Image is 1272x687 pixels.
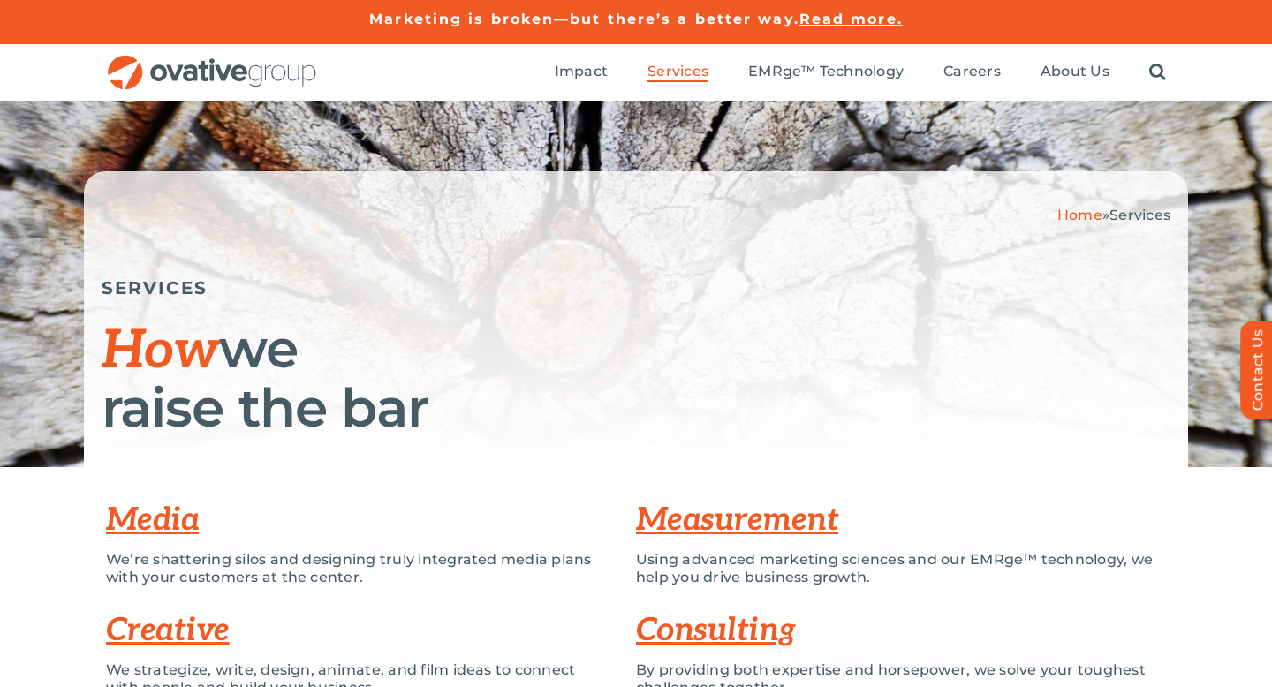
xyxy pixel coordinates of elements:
[555,44,1166,101] nav: Menu
[748,63,904,82] a: EMRge™ Technology
[102,277,1170,298] h5: SERVICES
[1057,207,1170,223] span: »
[106,53,318,70] a: OG_Full_horizontal_RGB
[647,63,708,80] span: Services
[636,551,1166,586] p: Using advanced marketing sciences and our EMRge™ technology, we help you drive business growth.
[1057,207,1102,223] a: Home
[1149,63,1166,82] a: Search
[943,63,1001,80] span: Careers
[1041,63,1109,80] span: About Us
[106,501,199,540] a: Media
[106,611,230,650] a: Creative
[647,63,708,82] a: Services
[555,63,608,82] a: Impact
[555,63,608,80] span: Impact
[1041,63,1109,82] a: About Us
[1109,207,1170,223] span: Services
[102,320,219,383] span: How
[799,11,903,27] a: Read more.
[943,63,1001,82] a: Careers
[636,501,838,540] a: Measurement
[102,321,1170,436] h1: we raise the bar
[369,11,799,27] a: Marketing is broken—but there’s a better way.
[636,611,796,650] a: Consulting
[748,63,904,80] span: EMRge™ Technology
[106,551,609,586] p: We’re shattering silos and designing truly integrated media plans with your customers at the center.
